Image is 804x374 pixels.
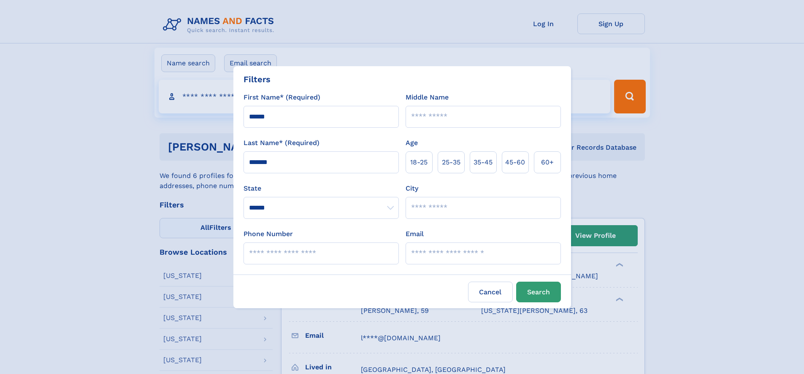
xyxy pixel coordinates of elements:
[505,157,525,167] span: 45‑60
[406,92,449,102] label: Middle Name
[406,229,424,239] label: Email
[406,138,418,148] label: Age
[474,157,493,167] span: 35‑45
[244,183,399,194] label: State
[442,157,460,167] span: 25‑35
[244,92,320,102] label: First Name* (Required)
[244,73,271,86] div: Filters
[410,157,428,167] span: 18‑25
[516,282,561,302] button: Search
[244,138,319,148] label: Last Name* (Required)
[244,229,293,239] label: Phone Number
[406,183,418,194] label: City
[468,282,513,302] label: Cancel
[541,157,554,167] span: 60+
